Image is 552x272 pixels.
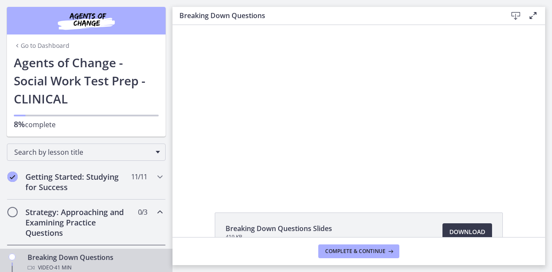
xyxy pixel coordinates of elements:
[34,10,138,31] img: Agents of Change Social Work Test Prep
[226,234,332,241] span: 419 KB
[131,172,147,182] span: 11 / 11
[25,207,131,238] h2: Strategy: Approaching and Examining Practice Questions
[7,172,18,182] i: Completed
[325,248,386,255] span: Complete & continue
[7,144,166,161] div: Search by lesson title
[14,119,159,130] p: complete
[226,223,332,234] span: Breaking Down Questions Slides
[138,207,147,217] span: 0 / 3
[318,244,399,258] button: Complete & continue
[449,227,485,237] span: Download
[172,25,545,193] iframe: Video Lesson
[14,41,69,50] a: Go to Dashboard
[442,223,492,241] a: Download
[14,147,151,157] span: Search by lesson title
[14,119,25,129] span: 8%
[179,10,493,21] h3: Breaking Down Questions
[25,172,131,192] h2: Getting Started: Studying for Success
[14,53,159,108] h1: Agents of Change - Social Work Test Prep - CLINICAL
